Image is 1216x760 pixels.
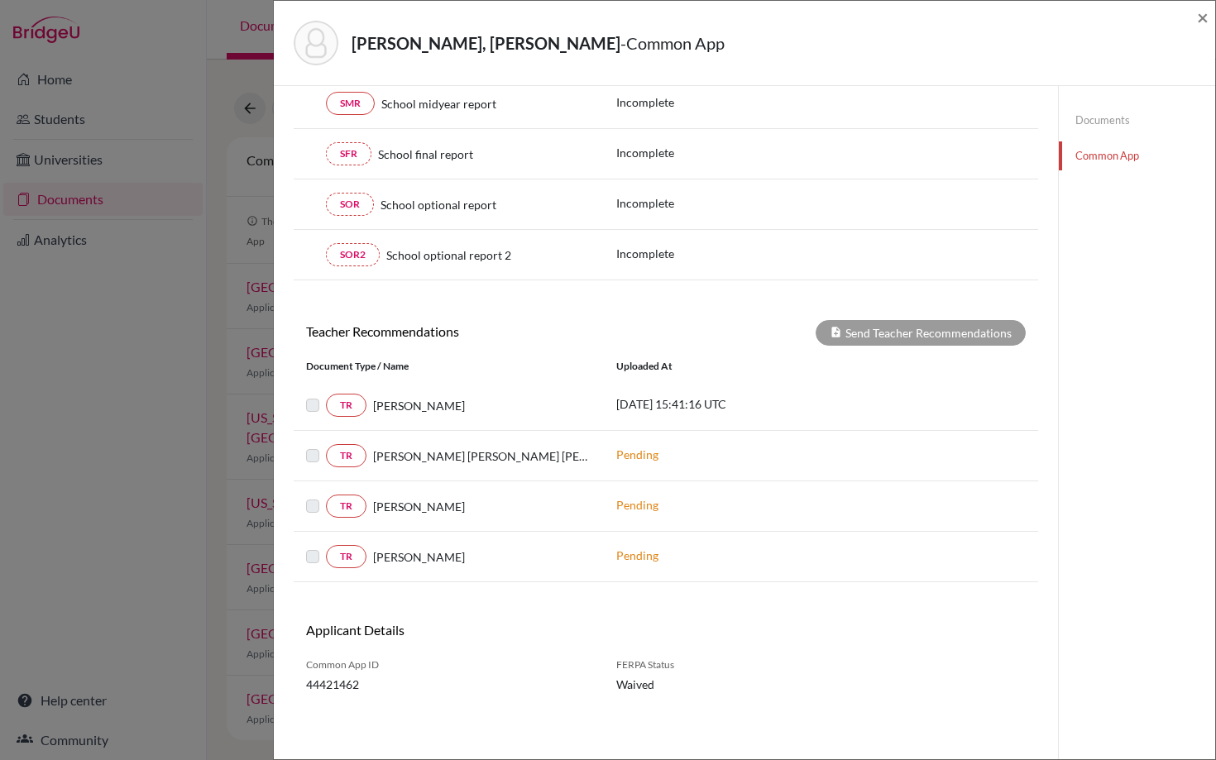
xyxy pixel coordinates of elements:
a: SOR [326,193,374,216]
a: TR [326,495,366,518]
p: Pending [616,446,840,463]
a: SMR [326,92,375,115]
span: School optional report [381,196,496,213]
p: Incomplete [616,245,787,262]
a: SOR2 [326,243,380,266]
span: [PERSON_NAME] [373,498,465,515]
div: Send Teacher Recommendations [816,320,1026,346]
button: Close [1197,7,1209,27]
span: School final report [378,146,473,163]
a: TR [326,444,366,467]
span: [PERSON_NAME] [373,548,465,566]
span: Waived [616,676,778,693]
a: TR [326,545,366,568]
p: Incomplete [616,194,787,212]
a: Common App [1059,141,1215,170]
strong: [PERSON_NAME], [PERSON_NAME] [352,33,620,53]
p: Pending [616,496,840,514]
a: SFR [326,142,371,165]
h6: Applicant Details [306,622,653,638]
span: FERPA Status [616,657,778,672]
a: TR [326,394,366,417]
a: Documents [1059,106,1215,135]
div: Document Type / Name [294,359,604,374]
p: Incomplete [616,93,787,111]
span: 44421462 [306,676,591,693]
span: [PERSON_NAME] [373,397,465,414]
span: Common App ID [306,657,591,672]
p: [DATE] 15:41:16 UTC [616,395,840,413]
span: School midyear report [381,95,496,112]
span: - Common App [620,33,725,53]
span: × [1197,5,1209,29]
h6: Teacher Recommendations [294,323,666,339]
p: Incomplete [616,144,787,161]
span: School optional report 2 [386,246,511,264]
p: Pending [616,547,840,564]
div: Uploaded at [604,359,852,374]
span: [PERSON_NAME] [PERSON_NAME] [PERSON_NAME] [373,447,591,465]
